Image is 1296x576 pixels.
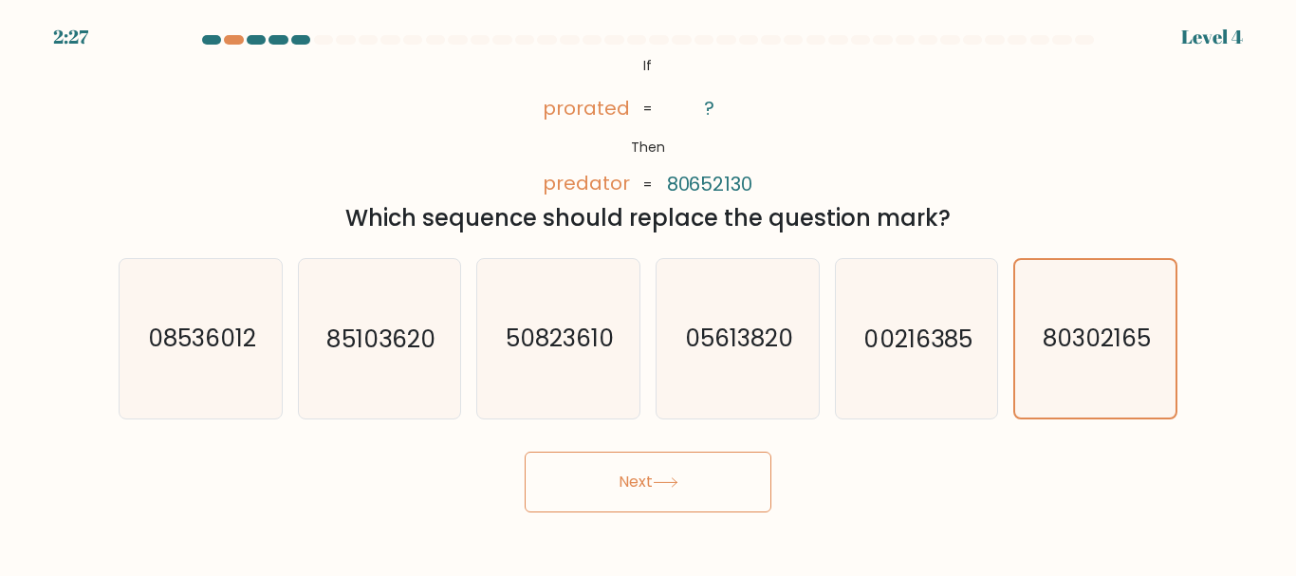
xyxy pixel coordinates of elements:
text: 80302165 [1043,322,1151,355]
tspan: prorated [543,95,630,121]
tspan: = [643,175,652,194]
tspan: Then [631,138,665,157]
tspan: If [643,56,652,75]
tspan: ? [705,95,715,121]
svg: @import url('[URL][DOMAIN_NAME]); [529,52,767,198]
div: Which sequence should replace the question mark? [130,201,1166,235]
tspan: predator [543,171,630,197]
button: Next [525,452,771,512]
div: 2:27 [53,23,88,51]
tspan: = [643,99,652,118]
text: 08536012 [148,323,256,356]
div: Level 4 [1181,23,1243,51]
text: 50823610 [506,323,614,356]
tspan: 80652130 [667,171,753,197]
text: 05613820 [685,323,793,356]
text: 00216385 [864,323,972,356]
text: 85103620 [327,323,435,356]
